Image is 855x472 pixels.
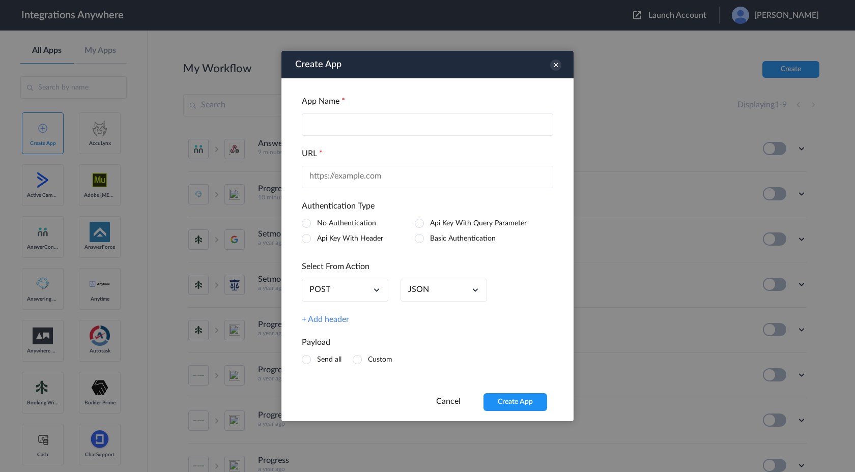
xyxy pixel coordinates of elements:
label: Basic Authentication [430,235,496,242]
a: application/json [408,285,429,294]
h4: Authentication Type [302,201,553,211]
h4: Select From Action [302,262,553,272]
label: No Authentication [317,220,376,227]
label: Api Key With Query Parameter [430,220,527,227]
h4: Payload [302,338,553,347]
input: https://example.com [302,166,553,188]
h4: App Name [302,97,553,106]
a: Cancel [436,397,461,405]
button: Create App [483,393,547,411]
h3: Create App [295,55,341,74]
label: Send all [317,356,341,363]
a: POST [309,285,330,294]
label: Api Key With Header [317,235,383,242]
a: + Add header [302,315,349,324]
h4: URL [302,149,553,159]
label: Custom [368,356,392,363]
